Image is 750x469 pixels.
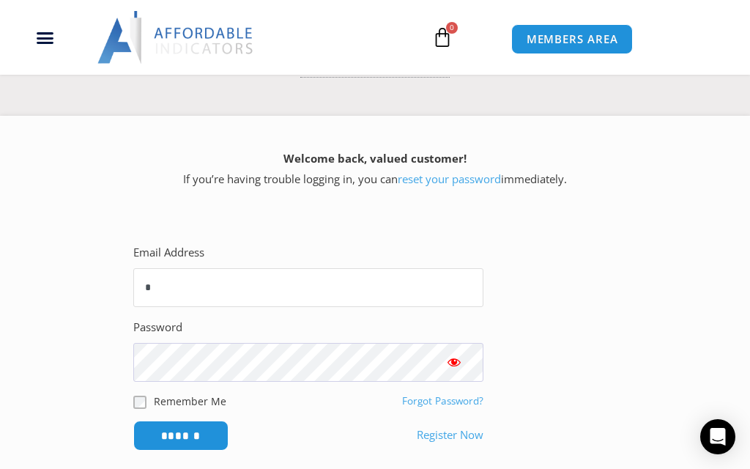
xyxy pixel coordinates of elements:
strong: Welcome back, valued customer! [283,151,467,166]
div: Menu Toggle [8,23,82,51]
span: MEMBERS AREA [527,34,618,45]
label: Email Address [133,243,204,263]
a: Forgot Password? [402,394,483,407]
label: Remember Me [154,394,226,409]
a: Register Now [417,425,483,446]
a: reset your password [398,171,501,186]
div: Open Intercom Messenger [700,419,735,454]
a: MEMBERS AREA [511,24,634,54]
button: Show password [425,343,483,382]
label: Password [133,317,182,338]
span: 0 [446,22,458,34]
p: If you’re having trouble logging in, you can immediately. [26,149,724,190]
a: 0 [410,16,475,59]
img: LogoAI | Affordable Indicators – NinjaTrader [97,11,255,64]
